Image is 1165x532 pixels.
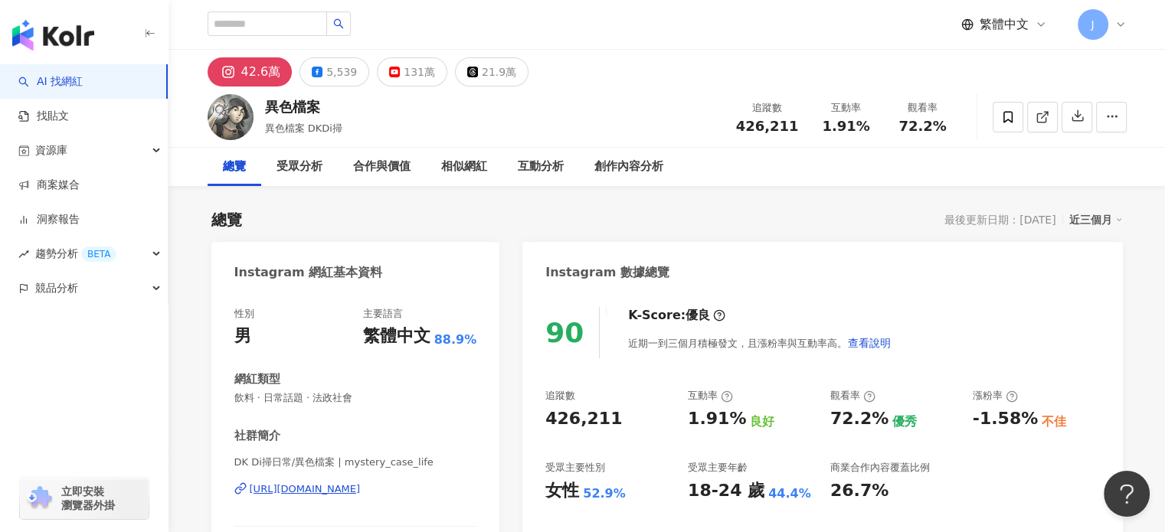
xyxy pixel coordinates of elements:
div: 近三個月 [1069,210,1123,230]
span: rise [18,249,29,259]
div: 最後更新日期：[DATE] [944,214,1055,226]
div: 主要語言 [363,307,403,321]
img: logo [12,20,94,51]
div: 44.4% [768,485,811,502]
div: 漲粉率 [973,389,1018,403]
div: 72.2% [830,407,888,431]
div: 優良 [686,307,710,324]
div: 42.6萬 [241,61,281,83]
button: 21.9萬 [455,57,529,86]
a: chrome extension立即安裝 瀏覽器外掛 [20,478,149,519]
div: 異色檔案 [265,97,342,116]
span: 1.91% [822,119,869,134]
div: 受眾分析 [277,158,322,176]
span: 飲料 · 日常話題 · 法政社會 [234,391,477,405]
iframe: Help Scout Beacon - Open [1104,471,1150,517]
span: search [333,18,344,29]
div: BETA [81,246,116,262]
div: 互動率 [688,389,733,403]
div: 觀看率 [830,389,875,403]
div: -1.58% [973,407,1038,431]
a: 找貼文 [18,109,69,124]
div: 追蹤數 [736,100,799,116]
div: 互動率 [817,100,875,116]
button: 5,539 [299,57,369,86]
span: 立即安裝 瀏覽器外掛 [61,485,115,512]
div: Instagram 數據總覽 [545,264,669,281]
span: 查看說明 [848,337,891,349]
div: 426,211 [545,407,622,431]
span: 異色檔案 DKDi掃 [265,122,342,134]
span: 趨勢分析 [35,237,116,271]
span: 426,211 [736,118,799,134]
div: 追蹤數 [545,389,575,403]
span: 繁體中文 [980,16,1029,33]
div: 性別 [234,307,254,321]
div: 受眾主要年齡 [688,461,748,475]
div: 52.9% [583,485,626,502]
button: 42.6萬 [208,57,293,86]
div: Instagram 網紅基本資料 [234,264,383,281]
div: 優秀 [892,413,917,430]
div: 良好 [750,413,774,430]
div: 繁體中文 [363,325,430,348]
span: J [1091,16,1094,33]
img: chrome extension [25,486,54,511]
button: 131萬 [377,57,447,86]
div: K-Score : [628,307,725,324]
span: 88.9% [434,331,477,348]
span: 資源庫 [35,133,67,168]
div: 商業合作內容覆蓋比例 [830,461,930,475]
div: 觀看率 [894,100,952,116]
a: 洞察報告 [18,212,80,227]
div: 5,539 [326,61,357,83]
div: 90 [545,317,584,348]
span: DK Di掃日常/異色檔案 | mystery_case_life [234,455,477,469]
div: 總覽 [223,158,246,176]
div: 18-24 歲 [688,479,764,503]
div: 不佳 [1042,413,1066,430]
div: 受眾主要性別 [545,461,605,475]
div: 相似網紅 [441,158,487,176]
span: 72.2% [898,119,946,134]
div: 26.7% [830,479,888,503]
div: 社群簡介 [234,428,280,444]
div: 男 [234,325,251,348]
div: 創作內容分析 [594,158,663,176]
div: 女性 [545,479,579,503]
div: [URL][DOMAIN_NAME] [250,482,361,496]
button: 查看說明 [847,328,892,358]
div: 131萬 [404,61,435,83]
a: [URL][DOMAIN_NAME] [234,482,477,496]
div: 互動分析 [518,158,564,176]
div: 合作與價值 [353,158,411,176]
img: KOL Avatar [208,94,254,140]
div: 1.91% [688,407,746,431]
div: 總覽 [211,209,242,230]
div: 21.9萬 [482,61,516,83]
a: 商案媒合 [18,178,80,193]
div: 近期一到三個月積極發文，且漲粉率與互動率高。 [628,328,892,358]
a: searchAI 找網紅 [18,74,83,90]
div: 網紅類型 [234,371,280,387]
span: 競品分析 [35,271,78,305]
